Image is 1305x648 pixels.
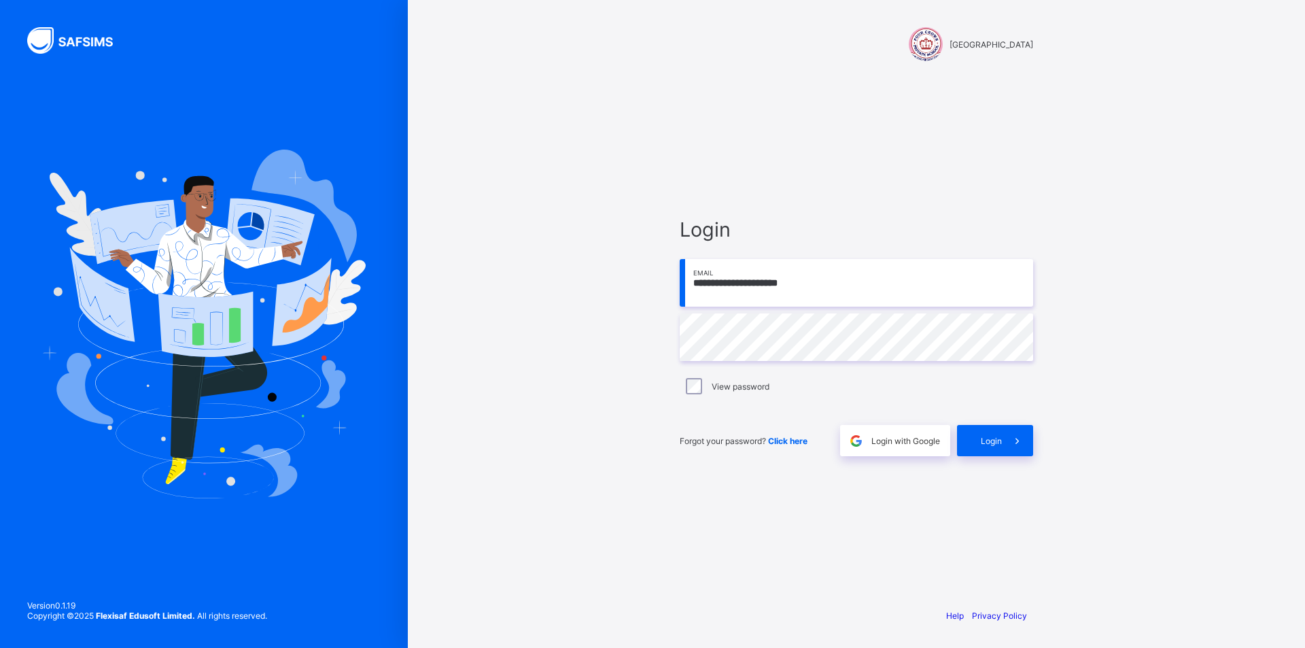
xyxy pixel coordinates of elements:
img: SAFSIMS Logo [27,27,129,54]
span: [GEOGRAPHIC_DATA] [950,39,1033,50]
img: Hero Image [42,150,366,498]
span: Login [680,218,1033,241]
span: Forgot your password? [680,436,807,446]
a: Privacy Policy [972,611,1027,621]
span: Login [981,436,1002,446]
strong: Flexisaf Edusoft Limited. [96,611,195,621]
label: View password [712,381,769,392]
a: Click here [768,436,807,446]
a: Help [946,611,964,621]
span: Login with Google [871,436,940,446]
img: google.396cfc9801f0270233282035f929180a.svg [848,433,864,449]
span: Copyright © 2025 All rights reserved. [27,611,267,621]
span: Version 0.1.19 [27,600,267,611]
